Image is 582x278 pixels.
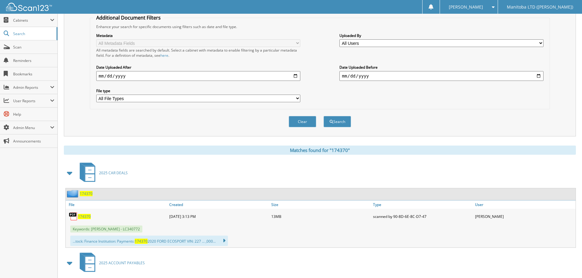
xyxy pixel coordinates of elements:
a: Size [270,200,372,209]
div: All metadata fields are searched by default. Select a cabinet with metadata to enable filtering b... [96,48,300,58]
a: Type [372,200,474,209]
span: Bookmarks [13,71,54,77]
input: end [339,71,544,81]
img: folder2.png [67,190,80,197]
div: Matches found for "174370" [64,146,576,155]
span: 2025 CAR DEALS [99,170,128,175]
span: 2025 ACCOUNT PAYABLES [99,260,145,265]
label: Uploaded By [339,33,544,38]
div: [PERSON_NAME] [474,210,576,222]
a: 2025 ACCOUNT PAYABLES [76,251,145,275]
button: Clear [289,116,316,127]
a: Created [168,200,270,209]
label: Metadata [96,33,300,38]
a: 2025 CAR DEALS [76,161,128,185]
span: Search [13,31,53,36]
legend: Additional Document Filters [93,14,164,21]
div: Enhance your search for specific documents using filters such as date and file type. [93,24,547,29]
a: File [66,200,168,209]
span: Manitoba LTD ([PERSON_NAME]) [507,5,573,9]
span: Cabinets [13,18,50,23]
button: Search [324,116,351,127]
label: Date Uploaded After [96,65,300,70]
span: Scan [13,45,54,50]
span: Keywords: [PERSON_NAME] - LC340772 [70,226,142,233]
span: Admin Reports [13,85,50,90]
span: Help [13,112,54,117]
input: start [96,71,300,81]
a: User [474,200,576,209]
span: Reminders [13,58,54,63]
div: 13MB [270,210,372,222]
a: 174370 [80,191,93,196]
iframe: Chat Widget [551,249,582,278]
img: scan123-logo-white.svg [6,3,52,11]
span: [PERSON_NAME] [449,5,483,9]
span: 174370 [135,239,148,244]
img: PDF.png [69,212,78,221]
div: [DATE] 3:13 PM [168,210,270,222]
a: 174370 [78,214,91,219]
span: Admin Menu [13,125,50,130]
span: User Reports [13,98,50,103]
span: Announcements [13,139,54,144]
a: here [160,53,168,58]
div: ...tock: Finance Institution: Payments: 2020 FORD ECOSPORT VIN: 227 ... ,000... [70,236,228,246]
div: scanned by 90-8D-6E-8C-D7-47 [372,210,474,222]
label: Date Uploaded Before [339,65,544,70]
label: File type [96,88,300,93]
